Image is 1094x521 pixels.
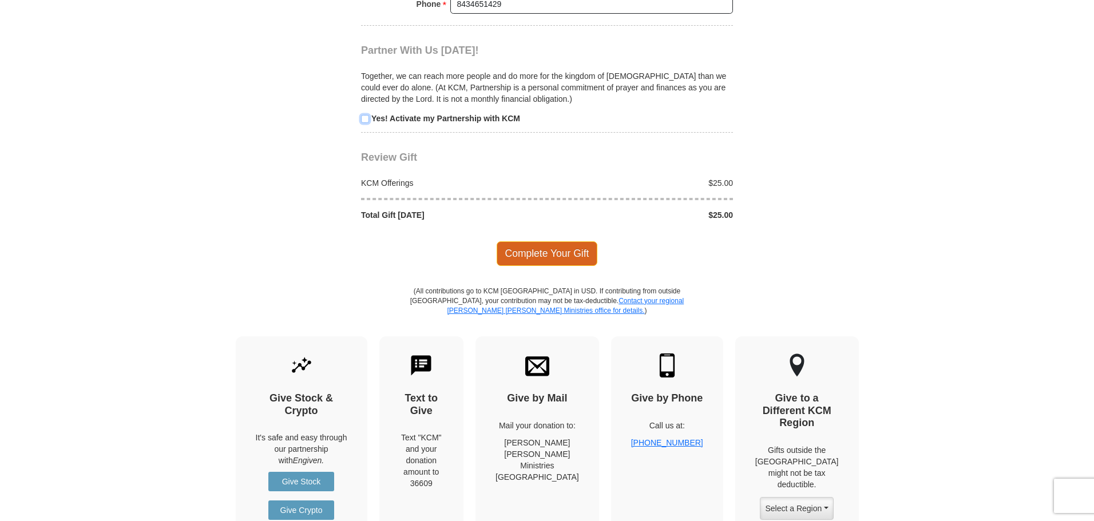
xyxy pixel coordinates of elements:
[361,152,417,163] span: Review Gift
[496,420,579,431] p: Mail your donation to:
[355,177,548,189] div: KCM Offerings
[547,177,739,189] div: $25.00
[755,392,839,429] h4: Give to a Different KCM Region
[755,444,839,490] p: Gifts outside the [GEOGRAPHIC_DATA] might not be tax deductible.
[497,241,598,265] span: Complete Your Gift
[256,432,347,466] p: It's safe and easy through our partnership with
[256,392,347,417] h4: Give Stock & Crypto
[361,45,479,56] span: Partner With Us [DATE]!
[631,438,703,447] a: [PHONE_NUMBER]
[525,353,549,377] img: envelope.svg
[496,437,579,483] p: [PERSON_NAME] [PERSON_NAME] Ministries [GEOGRAPHIC_DATA]
[293,456,324,465] i: Engiven.
[631,420,703,431] p: Call us at:
[399,392,444,417] h4: Text to Give
[496,392,579,405] h4: Give by Mail
[399,432,444,489] div: Text "KCM" and your donation amount to 36609
[447,297,684,315] a: Contact your regional [PERSON_NAME] [PERSON_NAME] Ministries office for details.
[409,353,433,377] img: text-to-give.svg
[268,472,334,491] a: Give Stock
[547,209,739,221] div: $25.00
[371,114,520,123] strong: Yes! Activate my Partnership with KCM
[760,497,833,520] button: Select a Region
[789,353,805,377] img: other-region
[631,392,703,405] h4: Give by Phone
[290,353,314,377] img: give-by-stock.svg
[655,353,679,377] img: mobile.svg
[268,500,334,520] a: Give Crypto
[410,287,684,336] p: (All contributions go to KCM [GEOGRAPHIC_DATA] in USD. If contributing from outside [GEOGRAPHIC_D...
[361,70,733,105] p: Together, we can reach more people and do more for the kingdom of [DEMOGRAPHIC_DATA] than we coul...
[355,209,548,221] div: Total Gift [DATE]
